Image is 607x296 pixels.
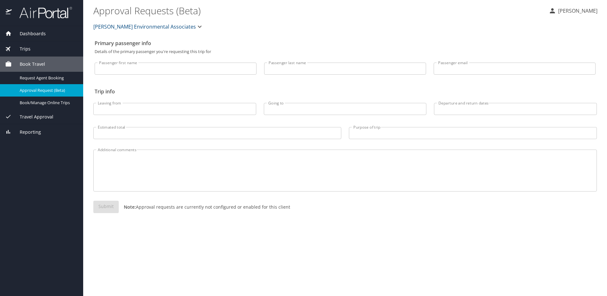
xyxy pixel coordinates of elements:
h2: Primary passenger info [95,38,596,48]
h1: Approval Requests (Beta) [93,1,544,20]
button: [PERSON_NAME] [546,5,600,17]
button: [PERSON_NAME] Environmental Associates [91,20,206,33]
span: Trips [12,45,30,52]
p: [PERSON_NAME] [556,7,597,15]
span: Dashboards [12,30,46,37]
h2: Trip info [95,86,596,97]
span: Book/Manage Online Trips [20,100,76,106]
span: Reporting [12,129,41,136]
p: Approval requests are currently not configured or enabled for this client [119,204,290,210]
span: Approval Request (Beta) [20,87,76,93]
span: Book Travel [12,61,45,68]
p: Details of the primary passenger you're requesting this trip for [95,50,596,54]
span: [PERSON_NAME] Environmental Associates [93,22,196,31]
span: Travel Approval [12,113,53,120]
img: icon-airportal.png [6,6,12,19]
span: Request Agent Booking [20,75,76,81]
img: airportal-logo.png [12,6,72,19]
strong: Note: [124,204,136,210]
